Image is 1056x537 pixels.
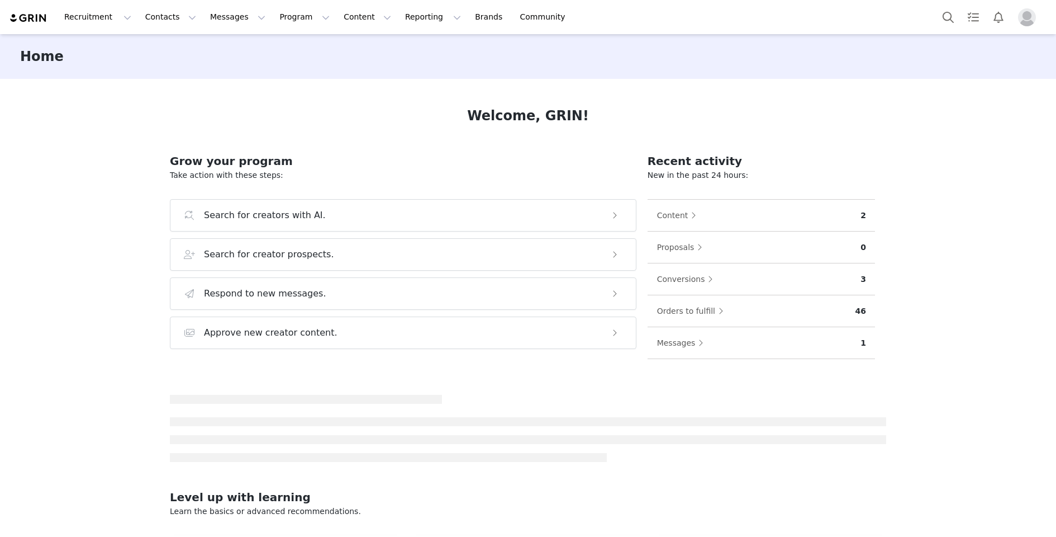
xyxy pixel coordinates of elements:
[657,302,729,320] button: Orders to fulfill
[170,317,636,349] button: Approve new creator content.
[204,326,337,340] h3: Approve new creator content.
[204,287,326,300] h3: Respond to new messages.
[170,489,886,506] h2: Level up with learning
[170,506,886,517] p: Learn the basics or advanced recommendations.
[204,209,326,222] h3: Search for creators with AI.
[657,270,719,288] button: Conversions
[648,169,875,181] p: New in the past 24 hours:
[273,4,336,30] button: Program
[9,13,48,23] img: grin logo
[855,305,866,317] p: 46
[337,4,398,30] button: Content
[170,169,636,181] p: Take action with these steps:
[648,153,875,169] h2: Recent activity
[467,106,589,126] h1: Welcome, GRIN!
[468,4,512,30] a: Brands
[860,242,866,253] p: 0
[961,4,986,30] a: Tasks
[936,4,960,30] button: Search
[20,46,64,67] h3: Home
[860,274,866,285] p: 3
[170,153,636,169] h2: Grow your program
[860,210,866,222] p: 2
[170,238,636,271] button: Search for creator prospects.
[1011,8,1047,26] button: Profile
[657,334,710,352] button: Messages
[170,199,636,232] button: Search for creators with AI.
[203,4,272,30] button: Messages
[398,4,468,30] button: Reporting
[58,4,138,30] button: Recruitment
[860,337,866,349] p: 1
[170,277,636,310] button: Respond to new messages.
[204,248,334,261] h3: Search for creator prospects.
[657,206,702,224] button: Content
[513,4,577,30] a: Community
[139,4,203,30] button: Contacts
[657,238,708,256] button: Proposals
[986,4,1011,30] button: Notifications
[1018,8,1036,26] img: placeholder-profile.jpg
